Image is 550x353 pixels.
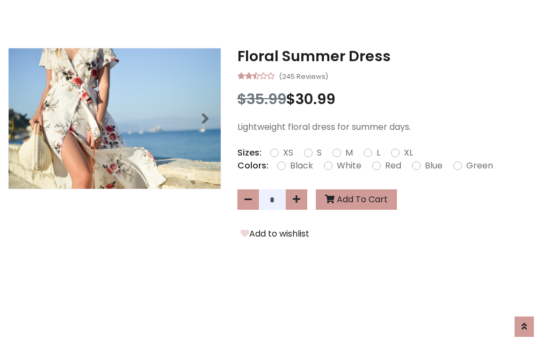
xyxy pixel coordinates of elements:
img: Image [9,48,221,189]
label: L [377,146,380,159]
p: Sizes: [237,146,262,159]
span: 30.99 [295,89,335,109]
label: Green [466,159,493,172]
span: $35.99 [237,89,286,109]
small: (245 Reviews) [279,69,328,82]
p: Colors: [237,159,269,172]
label: XL [404,146,413,159]
label: S [317,146,322,159]
label: XS [283,146,293,159]
label: Red [385,159,401,172]
label: Blue [425,159,443,172]
label: M [345,146,353,159]
p: Lightweight floral dress for summer days. [237,121,542,134]
button: Add to wishlist [237,227,313,241]
label: White [337,159,361,172]
h3: Floral Summer Dress [237,48,542,65]
button: Add To Cart [316,189,397,210]
h3: $ [237,91,542,108]
label: Black [290,159,313,172]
